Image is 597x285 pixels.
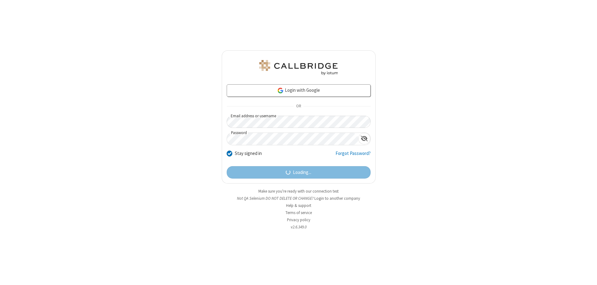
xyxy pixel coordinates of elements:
li: Not QA Selenium DO NOT DELETE OR CHANGE? [222,195,376,201]
a: Make sure you're ready with our connection test [258,189,339,194]
a: Privacy policy [287,217,310,222]
a: Help & support [286,203,311,208]
a: Login with Google [227,84,371,97]
span: OR [294,102,303,111]
li: v2.6.349.0 [222,224,376,230]
a: Terms of service [285,210,312,215]
div: Show password [358,133,370,144]
label: Stay signed in [235,150,262,157]
input: Password [227,133,358,145]
a: Forgot Password? [336,150,371,162]
img: QA Selenium DO NOT DELETE OR CHANGE [258,60,339,75]
button: Loading... [227,166,371,179]
button: Login to another company [314,195,360,201]
img: google-icon.png [277,87,284,94]
input: Email address or username [227,116,371,128]
span: Loading... [293,169,311,176]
